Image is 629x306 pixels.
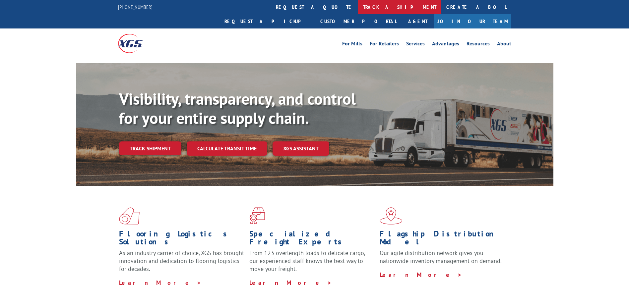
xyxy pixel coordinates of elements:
a: About [497,41,511,48]
a: For Retailers [370,41,399,48]
img: xgs-icon-focused-on-flooring-red [249,207,265,225]
a: Agent [402,14,434,28]
a: XGS ASSISTANT [273,141,329,156]
a: Learn More > [249,279,332,286]
span: As an industry carrier of choice, XGS has brought innovation and dedication to flooring logistics... [119,249,244,273]
p: From 123 overlength loads to delicate cargo, our experienced staff knows the best way to move you... [249,249,375,279]
a: Learn More > [380,271,462,279]
h1: Flagship Distribution Model [380,230,505,249]
a: Services [406,41,425,48]
a: Advantages [432,41,459,48]
a: Learn More > [119,279,202,286]
a: Customer Portal [315,14,402,28]
a: Calculate transit time [187,141,267,156]
b: Visibility, transparency, and control for your entire supply chain. [119,88,356,128]
span: Our agile distribution network gives you nationwide inventory management on demand. [380,249,502,265]
h1: Flooring Logistics Solutions [119,230,244,249]
img: xgs-icon-total-supply-chain-intelligence-red [119,207,140,225]
h1: Specialized Freight Experts [249,230,375,249]
a: Request a pickup [220,14,315,28]
a: [PHONE_NUMBER] [118,4,153,10]
a: Resources [467,41,490,48]
a: Join Our Team [434,14,511,28]
a: For Mills [342,41,362,48]
img: xgs-icon-flagship-distribution-model-red [380,207,403,225]
a: Track shipment [119,141,181,155]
